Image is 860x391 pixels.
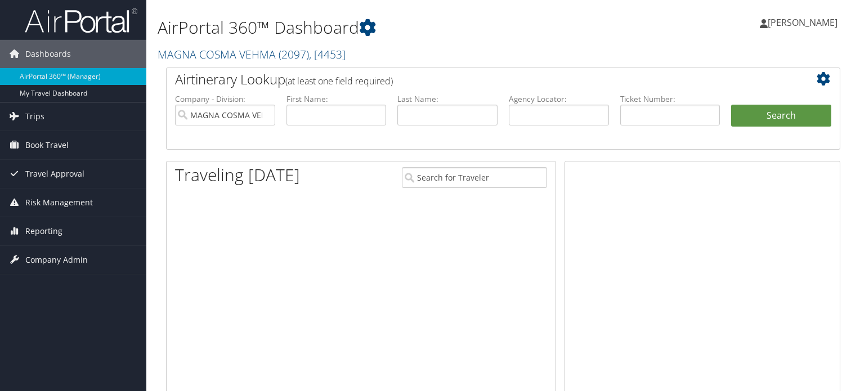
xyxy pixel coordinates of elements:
[760,6,849,39] a: [PERSON_NAME]
[158,16,619,39] h1: AirPortal 360™ Dashboard
[279,47,309,62] span: ( 2097 )
[25,102,44,131] span: Trips
[158,47,346,62] a: MAGNA COSMA VEHMA
[731,105,831,127] button: Search
[25,188,93,217] span: Risk Management
[25,246,88,274] span: Company Admin
[397,93,498,105] label: Last Name:
[509,93,609,105] label: Agency Locator:
[768,16,837,29] span: [PERSON_NAME]
[620,93,720,105] label: Ticket Number:
[286,93,387,105] label: First Name:
[175,93,275,105] label: Company - Division:
[285,75,393,87] span: (at least one field required)
[175,163,300,187] h1: Traveling [DATE]
[309,47,346,62] span: , [ 4453 ]
[25,40,71,68] span: Dashboards
[25,160,84,188] span: Travel Approval
[25,7,137,34] img: airportal-logo.png
[175,70,775,89] h2: Airtinerary Lookup
[25,217,62,245] span: Reporting
[25,131,69,159] span: Book Travel
[402,167,547,188] input: Search for Traveler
